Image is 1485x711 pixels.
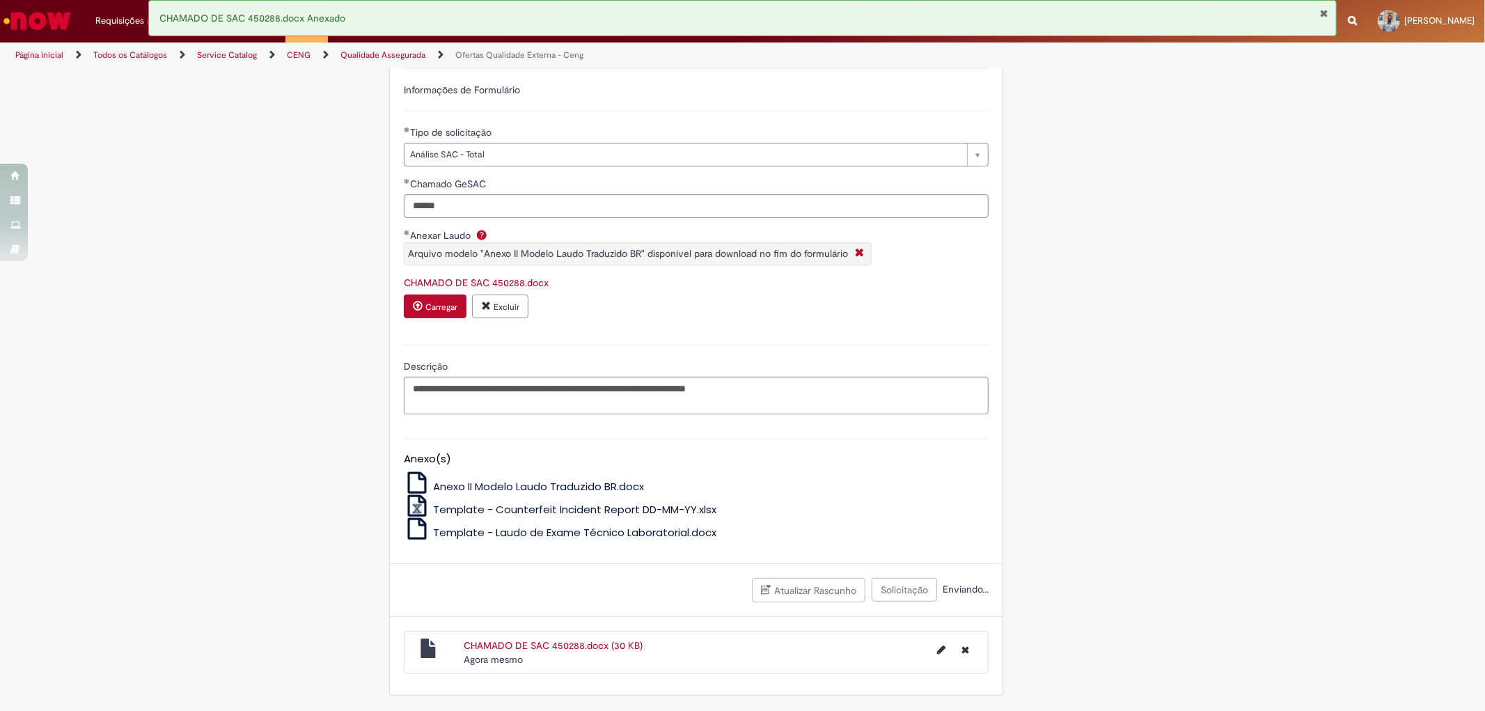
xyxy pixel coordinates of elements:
ul: Trilhas de página [10,42,980,68]
small: Excluir [494,302,519,313]
a: Ofertas Qualidade Externa - Ceng [455,49,583,61]
span: Obrigatório Preenchido [404,127,410,132]
a: Template - Laudo de Exame Técnico Laboratorial.docx [404,525,716,540]
button: Carregar anexo de Anexar Laudo Required [404,295,466,318]
span: 1 [147,16,157,28]
a: Download de CHAMADO DE SAC 450288.docx [404,276,549,289]
textarea: Descrição [404,377,989,414]
button: Fechar Notificação [1320,8,1329,19]
small: Carregar [425,302,457,313]
a: Anexo II Modelo Laudo Traduzido BR.docx [404,479,644,494]
span: Template - Laudo de Exame Técnico Laboratorial.docx [433,525,716,540]
span: Análise SAC - Total [410,143,960,166]
span: Tipo de solicitação [410,126,494,139]
span: Anexo II Modelo Laudo Traduzido BR.docx [433,479,644,494]
span: [PERSON_NAME] [1404,15,1475,26]
img: ServiceNow [1,7,73,35]
label: Informações de Formulário [404,84,520,96]
span: Descrição [404,360,450,373]
span: Arquivo modelo "Anexo II Modelo Laudo Traduzido BR" disponível para download no fim do formulário [408,247,848,260]
a: CENG [287,49,311,61]
button: Editar nome de arquivo CHAMADO DE SAC 450288.docx [929,639,954,661]
a: Qualidade Assegurada [340,49,425,61]
span: Enviando... [940,583,989,595]
i: Fechar More information Por question_anexar_laudo [851,247,867,261]
input: Chamado GeSAC [404,194,989,218]
button: Excluir CHAMADO DE SAC 450288.docx [953,639,977,661]
button: Excluir anexo CHAMADO DE SAC 450288.docx [472,295,528,318]
a: Service Catalog [197,49,257,61]
span: Requisições [95,14,144,28]
span: Obrigatório Preenchido [404,230,410,235]
span: CHAMADO DE SAC 450288.docx Anexado [159,12,345,24]
span: Agora mesmo [464,653,523,666]
span: Obrigatório Preenchido [404,178,410,184]
a: Todos os Catálogos [93,49,167,61]
a: Template - Counterfeit Incident Report DD-MM-YY.xlsx [404,502,716,517]
span: Template - Counterfeit Incident Report DD-MM-YY.xlsx [433,502,716,517]
a: Página inicial [15,49,63,61]
span: Ajuda para Anexar Laudo [473,229,490,240]
span: Chamado GeSAC [410,178,489,190]
time: 30/09/2025 08:51:18 [464,653,523,666]
a: CHAMADO DE SAC 450288.docx (30 KB) [464,639,643,652]
span: Anexar Laudo [410,229,473,242]
h5: Anexo(s) [404,453,989,465]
